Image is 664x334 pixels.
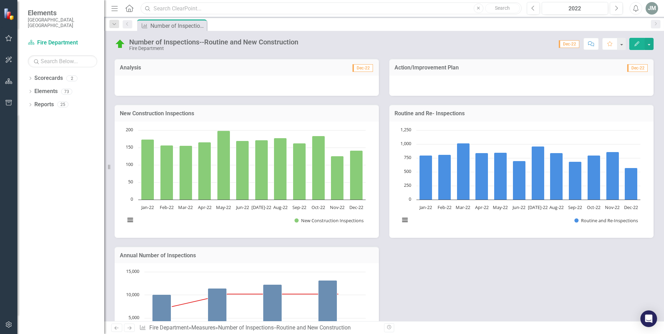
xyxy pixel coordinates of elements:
[312,136,325,200] path: Oct-22, 184. New Construction Inspections.
[400,140,411,147] text: 1,000
[404,168,411,174] text: 500
[559,40,579,48] span: Dec-22
[131,196,133,202] text: 0
[330,204,345,210] text: Nov-22
[149,324,189,331] a: Fire Department
[160,145,173,200] path: Feb-22, 157. New Construction Inspections.
[646,2,658,15] button: JM
[274,138,287,200] path: Aug-22, 178. New Construction Inspections.
[122,127,372,231] div: Chart. Highcharts interactive chart.
[126,161,133,167] text: 100
[255,140,268,200] path: Jul-22, 172. New Construction Inspections.
[251,204,271,210] text: [DATE]-22
[122,127,369,231] svg: Interactive chart
[235,204,249,210] text: Jun-22
[198,142,211,200] path: Apr-22, 166. New Construction Inspections.
[178,204,193,210] text: Mar-22
[512,204,525,210] text: Jun-22
[627,64,648,72] span: Dec-22
[129,38,298,46] div: Number of Inspections--Routine and New Construction
[438,155,451,200] path: Feb-22, 810. Routine and Re-Inspections.
[34,101,54,109] a: Reports
[404,154,411,160] text: 750
[66,75,77,81] div: 2
[198,204,211,210] text: Apr-22
[126,268,139,274] text: 15,000
[396,127,647,231] div: Chart. Highcharts interactive chart.
[513,161,526,200] path: Jun-22, 700. Routine and Re-Inspections.
[349,204,363,210] text: Dec-22
[125,215,135,225] button: View chart menu, Chart
[549,204,564,210] text: Aug-22
[293,143,306,200] path: Sep-22, 163. New Construction Inspections.
[294,217,363,224] button: Show New Construction Inspections
[128,178,133,185] text: 50
[542,2,608,15] button: 2022
[160,204,174,210] text: Feb-22
[625,168,638,200] path: Dec-22, 574. Routine and Re-Inspections.
[456,204,470,210] text: Mar-22
[120,110,374,117] h3: New Construction Inspections
[350,150,363,200] path: Dec-22, 142. New Construction Inspections.
[640,310,657,327] div: Open Intercom Messenger
[438,204,451,210] text: Feb-22
[605,204,620,210] text: Nov-22
[34,87,58,95] a: Elements
[126,144,133,150] text: 150
[28,39,97,47] a: Fire Department
[128,314,139,320] text: 5,000
[139,324,379,332] div: » »
[126,126,133,133] text: 200
[495,5,510,11] span: Search
[331,156,344,200] path: Nov-22, 126. New Construction Inspections.
[28,55,97,67] input: Search Below...
[419,204,432,210] text: Jan-22
[126,291,139,298] text: 10,000
[3,8,16,20] img: ClearPoint Strategy
[404,182,411,188] text: 250
[120,65,247,71] h3: Analysis
[236,141,249,200] path: Jun-22, 170. New Construction Inspections.
[544,5,606,13] div: 2022
[129,46,298,51] div: Fire Department
[180,145,192,200] path: Mar-22, 156. New Construction Inspections.
[395,110,648,117] h3: Routine and Re- Inspections
[475,204,489,210] text: Apr-22
[494,152,507,200] path: May-22, 850. Routine and Re-Inspections.
[115,39,126,50] img: On Target
[395,65,586,71] h3: Action/Improvement Plan
[61,89,72,94] div: 73
[120,252,374,259] h3: Annual Number of Inspections
[574,217,638,224] button: Show Routine and Re-Inspections
[568,204,582,210] text: Sep-22
[400,215,410,225] button: View chart menu, Chart
[569,161,582,200] path: Sep-22, 685. Routine and Re-Inspections.
[28,17,97,28] small: [GEOGRAPHIC_DATA], [GEOGRAPHIC_DATA]
[485,3,520,13] button: Search
[141,204,154,210] text: Jan-22
[218,324,351,331] div: Number of Inspections--Routine and New Construction
[141,2,522,15] input: Search ClearPoint...
[420,155,432,200] path: Jan-22, 798. Routine and Re-Inspections.
[57,102,68,108] div: 25
[292,204,306,210] text: Sep-22
[141,139,154,200] path: Jan-22, 174. New Construction Inspections.
[587,204,600,210] text: Oct-22
[532,146,545,200] path: Jul-22, 962. Routine and Re-Inspections.
[216,204,231,210] text: May-22
[34,74,63,82] a: Scorecards
[273,204,288,210] text: Aug-22
[409,196,411,202] text: 0
[28,9,97,17] span: Elements
[312,204,325,210] text: Oct-22
[493,204,508,210] text: May-22
[396,127,644,231] svg: Interactive chart
[191,324,215,331] a: Measures
[550,153,563,200] path: Aug-22, 840. Routine and Re-Inspections.
[475,153,488,200] path: Apr-22, 841. Routine and Re-Inspections.
[150,22,205,30] div: Number of Inspections--Routine and New Construction
[528,204,548,210] text: [DATE]-22
[217,131,230,200] path: May-22, 199. New Construction Inspections.
[457,143,470,200] path: Mar-22, 1,013. Routine and Re-Inspections.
